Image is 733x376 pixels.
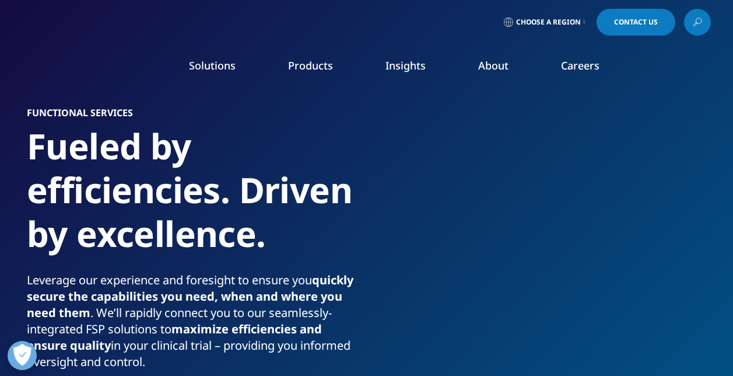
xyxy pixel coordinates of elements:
[27,124,362,272] h1: Fueled by efficiencies. Driven by excellence.
[385,58,426,72] a: Insights
[189,58,236,72] a: Solutions
[288,58,333,72] a: Products
[478,58,508,72] a: About
[121,41,711,96] nav: Primary
[614,19,658,26] span: Contact Us
[394,108,706,342] img: 3127_race-car-in-pit-box-during-pit-stop.jpg
[597,9,675,36] a: Contact Us
[27,272,353,321] strong: quickly secure the capabilities you need, when and where you need them
[8,341,37,370] button: Open Preferences
[561,58,599,72] a: Careers
[27,321,322,353] strong: maximize efficiencies and ensure quality
[516,18,581,27] span: Choose a Region
[27,108,362,124] h6: FUNCTIONAL SERVICES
